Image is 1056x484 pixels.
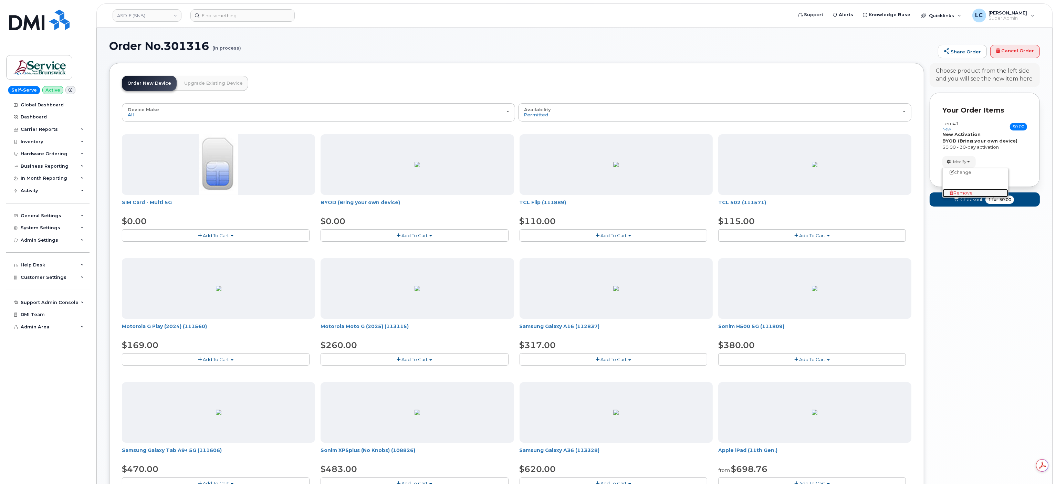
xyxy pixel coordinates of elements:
button: Add To Cart [122,229,310,241]
a: Samsung Galaxy A36 (113328) [520,447,600,453]
a: TCL Flip (111889) [520,199,566,206]
div: Samsung Galaxy Tab A9+ 5G (111606) [122,447,315,461]
button: Modify [942,156,976,168]
a: Cancel Order [990,45,1040,59]
a: Upgrade Existing Device [179,76,248,91]
div: $0.00 - 30-day activation [942,144,1027,150]
h3: Item [942,121,959,131]
a: Share Order [938,45,987,59]
a: Sonim XP5plus (No Knobs) (108826) [321,447,415,453]
a: Sonim H500 5G (111809) [718,323,784,329]
span: Add To Cart [600,357,627,362]
div: Sonim H500 5G (111809) [718,323,911,337]
div: Motorola G Play (2024) (111560) [122,323,315,337]
a: TCL 502 (111571) [718,199,766,206]
a: Motorola Moto G (2025) (113115) [321,323,409,329]
button: Add To Cart [321,229,508,241]
img: 00D627D4-43E9-49B7-A367-2C99342E128C.jpg [199,134,238,195]
span: All [128,112,134,117]
div: Choose product from the left side and you will see the new item here. [936,67,1034,83]
img: 5FFB6D20-ABAE-4868-B366-7CFDCC8C6FCC.png [415,410,420,415]
a: Remove [943,189,1008,197]
span: $0.00 [1010,123,1027,130]
span: Modify [953,159,966,165]
img: 2A8BAFE4-7C80-451B-A6BE-1655296EFB30.png [216,410,221,415]
span: Remove [950,190,973,196]
img: 9A8DB539-77E5-4E9C-82DF-E802F619172D.png [812,410,817,415]
span: $0.00 [1000,197,1011,203]
button: Checkout 1 for $0.00 [930,192,1040,207]
img: 9FB32A65-7F3B-4C75-88D7-110BE577F189.png [613,286,619,291]
span: $698.76 [731,464,767,474]
button: Add To Cart [520,353,707,365]
a: BYOD (Bring your own device) [321,199,400,206]
img: 99773A5F-56E1-4C48-BD91-467D906EAE62.png [216,286,221,291]
small: from [718,467,730,473]
img: C3F069DC-2144-4AFF-AB74-F0914564C2FE.jpg [415,162,420,167]
div: Motorola Moto G (2025) (113115) [321,323,514,337]
span: 1 [988,197,991,203]
div: TCL 502 (111571) [718,199,911,213]
a: change [943,168,1008,177]
span: Add To Cart [600,233,627,238]
span: Availability [524,107,551,112]
button: Add To Cart [718,353,906,365]
button: Add To Cart [718,229,906,241]
button: Add To Cart [122,353,310,365]
div: BYOD (Bring your own device) [321,199,514,213]
img: 79D338F0-FFFB-4B19-B7FF-DB34F512C68B.png [812,286,817,291]
div: SIM Card - Multi 5G [122,199,315,213]
a: Samsung Galaxy A16 (112837) [520,323,600,329]
span: $317.00 [520,340,556,350]
span: #1 [953,121,959,126]
span: $260.00 [321,340,357,350]
span: Add To Cart [203,357,229,362]
small: new [942,127,951,131]
span: Add To Cart [203,233,229,238]
div: Apple iPad (11th Gen.) [718,447,911,461]
img: E4E53BA5-3DF7-4680-8EB9-70555888CC38.png [812,162,817,167]
span: Add To Cart [799,233,825,238]
span: Checkout [960,196,983,203]
button: Add To Cart [520,229,707,241]
button: Add To Cart [321,353,508,365]
img: 46CE78E4-2820-44E7-ADB1-CF1A10A422D2.png [415,286,420,291]
span: Device Make [128,107,159,112]
span: $0.00 [122,216,147,226]
h1: Order No.301316 [109,40,934,52]
a: Samsung Galaxy Tab A9+ 5G (111606) [122,447,222,453]
span: Add To Cart [401,357,428,362]
span: $380.00 [718,340,755,350]
span: Add To Cart [401,233,428,238]
a: Order New Device [122,76,177,91]
img: ED9FC9C2-4804-4D92-8A77-98887F1967E0.png [613,410,619,415]
div: Samsung Galaxy A16 (112837) [520,323,713,337]
strong: BYOD (Bring your own device) [942,138,1017,144]
span: $620.00 [520,464,556,474]
div: Samsung Galaxy A36 (113328) [520,447,713,461]
p: Your Order Items [942,105,1027,115]
img: 4BBBA1A7-EEE1-4148-A36C-898E0DC10F5F.png [613,162,619,167]
span: $115.00 [718,216,755,226]
span: $0.00 [321,216,345,226]
span: for [991,197,1000,203]
span: $483.00 [321,464,357,474]
a: Motorola G Play (2024) (111560) [122,323,207,329]
div: TCL Flip (111889) [520,199,713,213]
small: (in process) [212,40,241,51]
span: $169.00 [122,340,158,350]
span: $470.00 [122,464,158,474]
div: Sonim XP5plus (No Knobs) (108826) [321,447,514,461]
a: SIM Card - Multi 5G [122,199,172,206]
strong: New Activation [942,131,981,137]
span: Add To Cart [799,357,825,362]
a: Apple iPad (11th Gen.) [718,447,777,453]
span: Permitted [524,112,548,117]
button: Availability Permitted [518,103,911,121]
span: $110.00 [520,216,556,226]
button: Device Make All [122,103,515,121]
